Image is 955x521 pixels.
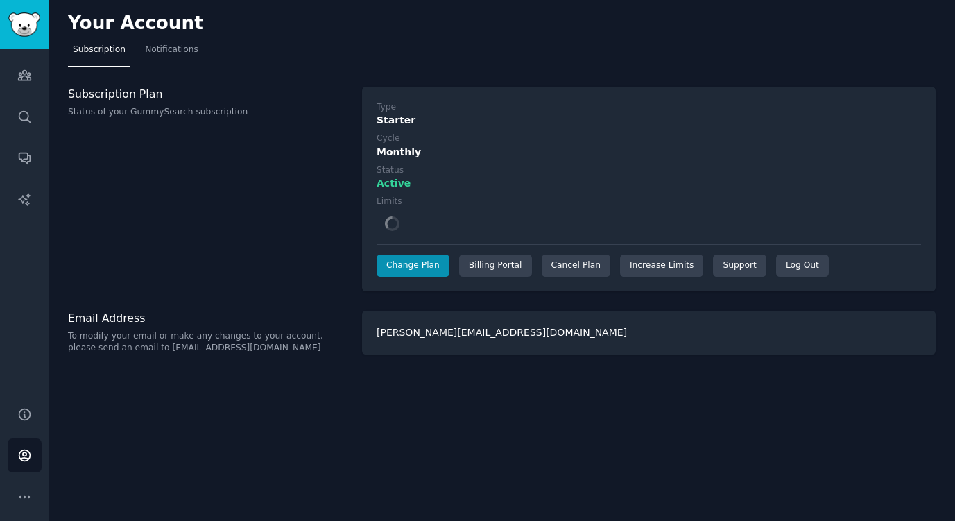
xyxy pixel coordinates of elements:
a: Notifications [140,39,203,67]
h3: Subscription Plan [68,87,347,101]
div: Status [377,164,404,177]
a: Subscription [68,39,130,67]
img: GummySearch logo [8,12,40,37]
a: Support [713,255,766,277]
p: Status of your GummySearch subscription [68,106,347,119]
p: To modify your email or make any changes to your account, please send an email to [EMAIL_ADDRESS]... [68,330,347,355]
div: Billing Portal [459,255,532,277]
div: Starter [377,113,921,128]
div: Type [377,101,396,114]
a: Increase Limits [620,255,704,277]
div: Log Out [776,255,829,277]
a: Change Plan [377,255,449,277]
span: Notifications [145,44,198,56]
div: Cancel Plan [542,255,610,277]
h3: Email Address [68,311,347,325]
h2: Your Account [68,12,203,35]
div: [PERSON_NAME][EMAIL_ADDRESS][DOMAIN_NAME] [362,311,936,355]
span: Active [377,176,411,191]
div: Cycle [377,133,399,145]
div: Limits [377,196,402,208]
div: Monthly [377,145,921,160]
span: Subscription [73,44,126,56]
